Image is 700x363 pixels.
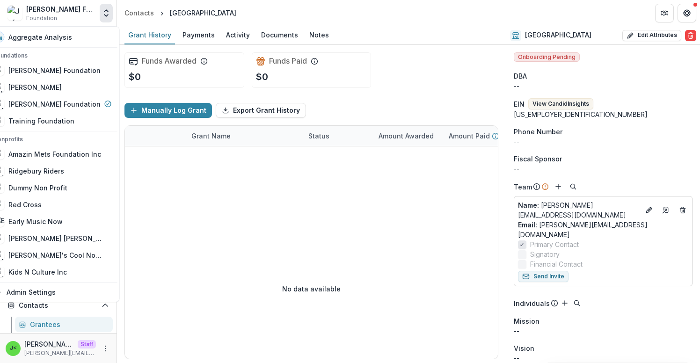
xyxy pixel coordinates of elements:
p: Team [514,182,532,192]
span: Email: [518,221,537,229]
div: Grantees [30,319,105,329]
div: Amount Awarded [373,131,439,141]
button: Add [553,181,564,192]
button: Add [559,298,570,309]
button: Search [571,298,583,309]
p: $0 [256,70,268,84]
a: Go to contact [658,203,673,218]
button: Manually Log Grant [124,103,212,118]
div: -- [514,164,693,174]
a: Payments [179,26,219,44]
nav: breadcrumb [121,6,240,20]
div: Status [303,126,373,146]
button: Partners [655,4,674,22]
button: Search [568,181,579,192]
p: -- [514,353,693,363]
div: Grant History [124,28,175,42]
div: [PERSON_NAME] Foundation [26,4,96,14]
a: Contacts [121,6,158,20]
a: Notes [306,26,333,44]
button: Deletes [677,204,688,216]
a: Documents [257,26,302,44]
div: Amount Paid [443,126,513,146]
span: Foundation [26,14,57,22]
p: EIN [514,99,525,109]
span: Phone Number [514,127,562,137]
span: Onboarding Pending [514,52,580,62]
span: Fiscal Sponsor [514,154,562,164]
button: Get Help [678,4,696,22]
a: Name: [PERSON_NAME][EMAIL_ADDRESS][DOMAIN_NAME] [518,200,640,220]
h2: Funds Paid [269,57,307,65]
div: Grant Name [186,126,303,146]
button: Edit Attributes [622,30,681,41]
div: Contacts [124,8,154,18]
span: Vision [514,343,534,353]
button: Edit [643,204,655,216]
button: Open Contacts [4,298,113,313]
p: No data available [282,284,341,294]
button: View CandidInsights [528,98,593,109]
h2: [GEOGRAPHIC_DATA] [525,31,591,39]
div: Documents [257,28,302,42]
button: Export Grant History [216,103,306,118]
button: Open entity switcher [100,4,113,22]
p: -- [514,326,693,336]
a: Activity [222,26,254,44]
img: Julie Foundation [7,6,22,21]
p: $0 [129,70,141,84]
span: Name : [518,201,539,209]
div: -- [514,81,693,91]
button: More [100,343,111,354]
div: Activity [222,28,254,42]
button: Send Invite [518,271,569,282]
span: Primary Contact [530,240,579,249]
span: Financial Contact [530,259,583,269]
div: Payments [179,28,219,42]
span: DBA [514,71,527,81]
div: Amount Awarded [373,126,443,146]
span: Contacts [19,302,98,310]
div: Status [303,131,335,141]
div: Julie <julie@trytemelio.com> [10,345,17,351]
a: Email: [PERSON_NAME][EMAIL_ADDRESS][DOMAIN_NAME] [518,220,688,240]
div: -- [514,137,693,146]
div: [US_EMPLOYER_IDENTIFICATION_NUMBER] [514,109,693,119]
p: [PERSON_NAME] <[PERSON_NAME][EMAIL_ADDRESS][DOMAIN_NAME]> [24,339,74,349]
p: Individuals [514,298,550,308]
div: Notes [306,28,333,42]
button: Delete [685,30,696,41]
span: Mission [514,316,540,326]
div: [GEOGRAPHIC_DATA] [170,8,236,18]
p: Staff [78,340,96,348]
div: Grant Name [186,131,236,141]
a: Grant History [124,26,175,44]
a: Grantees [15,317,113,332]
h2: Funds Awarded [142,57,197,65]
p: Amount Paid [449,131,490,141]
p: [PERSON_NAME][EMAIL_ADDRESS][DOMAIN_NAME] [518,200,640,220]
p: [PERSON_NAME][EMAIL_ADDRESS][DOMAIN_NAME] [24,349,96,357]
span: Signatory [530,249,560,259]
